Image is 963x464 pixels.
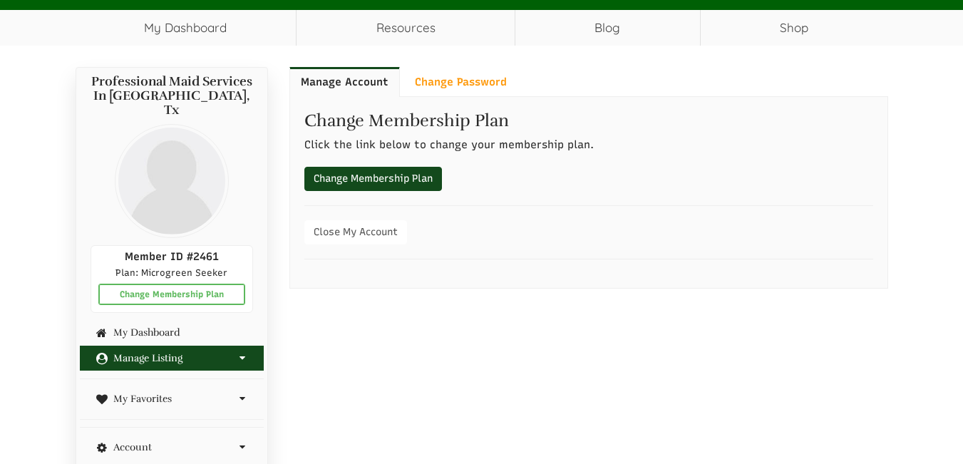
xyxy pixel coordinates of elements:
[91,353,253,364] a: Manage Listing
[289,67,400,97] a: Manage Account
[98,284,245,305] a: Change Membership Plan
[76,10,297,46] a: My Dashboard
[304,220,407,244] a: Close My Account
[403,67,518,97] a: Change Password
[115,124,229,238] img: profile profile holder
[91,442,253,453] a: Account
[91,327,253,338] a: My Dashboard
[701,10,888,46] a: Shop
[304,111,873,130] h3: Change Membership Plan
[304,167,442,191] a: Change Membership Plan
[304,138,873,153] p: Click the link below to change your membership plan.
[91,75,253,117] h4: Professional Maid Services in [GEOGRAPHIC_DATA], Tx
[515,10,700,46] a: Blog
[125,250,219,263] span: Member ID #2461
[91,393,253,404] a: My Favorites
[115,267,227,278] span: Plan: Microgreen Seeker
[297,10,515,46] a: Resources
